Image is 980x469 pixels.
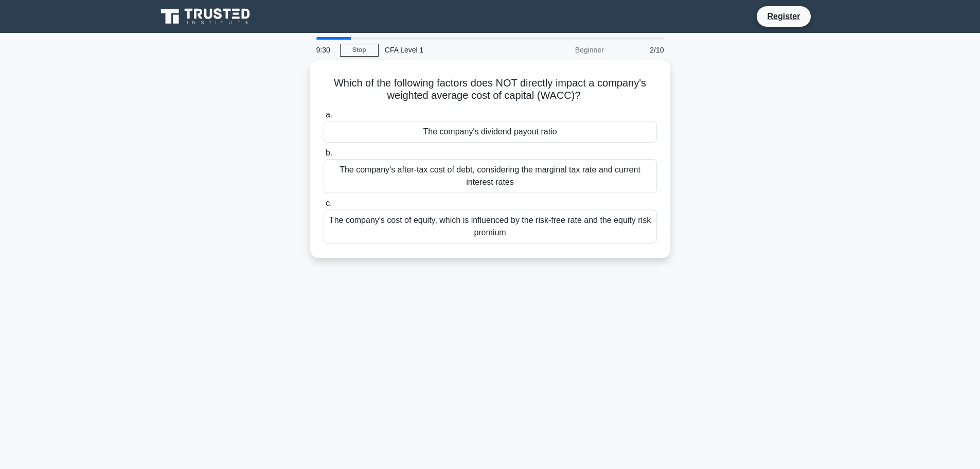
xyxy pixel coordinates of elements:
[610,40,670,60] div: 2/10
[379,40,520,60] div: CFA Level 1
[324,210,657,244] div: The company's cost of equity, which is influenced by the risk-free rate and the equity risk premium
[324,121,657,143] div: The company's dividend payout ratio
[340,44,379,57] a: Stop
[326,110,332,119] span: a.
[520,40,610,60] div: Beginner
[326,199,332,207] span: c.
[324,159,657,193] div: The company's after-tax cost of debt, considering the marginal tax rate and current interest rates
[761,10,806,23] a: Register
[323,77,658,102] h5: Which of the following factors does NOT directly impact a company's weighted average cost of capi...
[326,148,332,157] span: b.
[310,40,340,60] div: 9:30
